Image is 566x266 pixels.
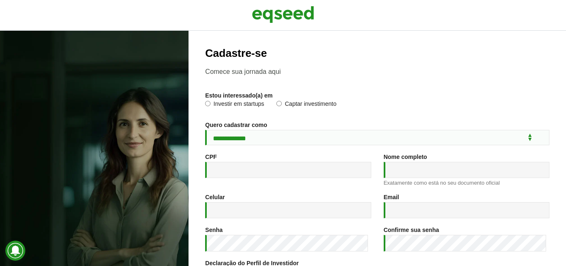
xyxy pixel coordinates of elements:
[205,154,217,160] label: CPF
[205,194,225,200] label: Celular
[384,154,427,160] label: Nome completo
[384,194,399,200] label: Email
[205,227,223,233] label: Senha
[205,101,264,109] label: Investir em startups
[384,180,549,185] div: Exatamente como está no seu documento oficial
[276,101,282,106] input: Captar investimento
[205,101,210,106] input: Investir em startups
[252,4,314,25] img: EqSeed Logo
[276,101,336,109] label: Captar investimento
[205,122,267,128] label: Quero cadastrar como
[384,227,439,233] label: Confirme sua senha
[205,260,299,266] label: Declaração do Perfil de Investidor
[205,47,549,59] h2: Cadastre-se
[205,68,549,76] p: Comece sua jornada aqui
[205,93,273,98] label: Estou interessado(a) em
